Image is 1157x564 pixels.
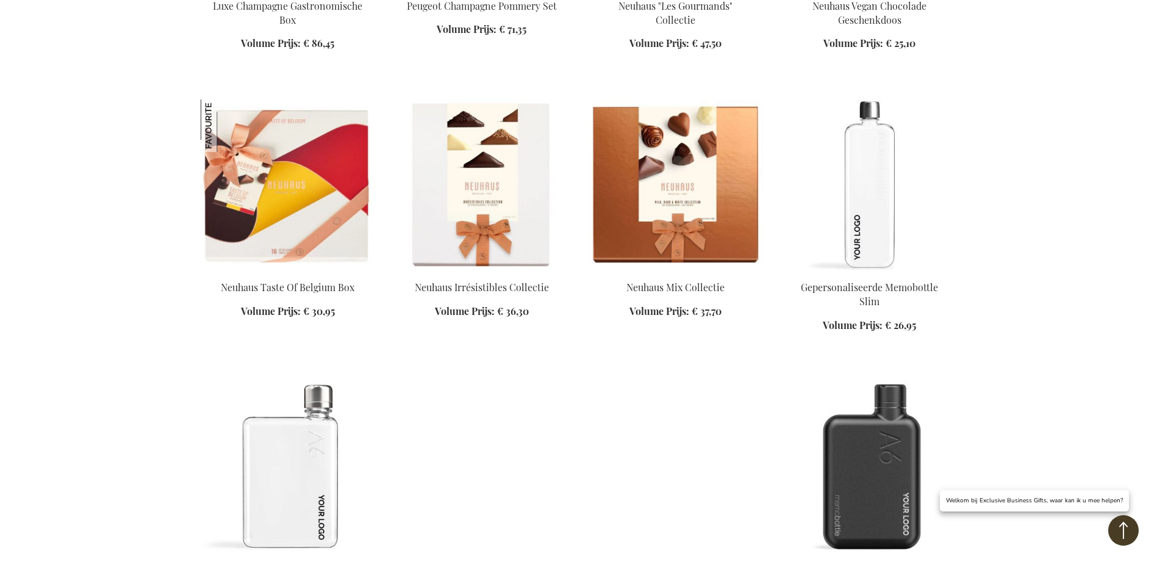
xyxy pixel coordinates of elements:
[201,381,375,552] img: Gepersonaliseerde Memobottle A6
[437,23,526,37] a: Volume Prijs: € 71,35
[885,319,916,331] span: € 26,95
[692,37,722,49] span: € 47,50
[589,99,763,270] img: Neuhaus Mix Collection
[395,266,569,277] a: Neuhaus Irrésistibles Collection
[886,37,915,49] span: € 25,10
[221,281,354,294] a: Neuhaus Taste Of Belgium Box
[499,23,526,35] span: € 71,35
[241,305,335,319] a: Volume Prijs: € 30,95
[629,37,689,49] span: Volume Prijs:
[201,266,375,277] a: Neuhaus Taste Of Belgium Box Neuhaus Taste Of Belgium Box
[435,305,529,319] a: Volume Prijs: € 36,30
[437,23,496,35] span: Volume Prijs:
[201,99,253,152] img: Neuhaus Taste Of Belgium Box
[783,99,957,270] img: Gepersonaliseerde Memobottle Slim
[629,305,722,319] a: Volume Prijs: € 37,70
[823,37,915,51] a: Volume Prijs: € 25,10
[589,548,763,559] a: Personalised Muge Number Game - Brown
[783,266,957,277] a: Gepersonaliseerde Memobottle Slim
[783,381,957,552] img: Gepersonaliseerde Memobottle Stainless Steel A6 - Zwart
[435,305,495,317] span: Volume Prijs:
[201,548,375,559] a: Gepersonaliseerde Memobottle A6
[629,305,689,317] span: Volume Prijs:
[395,99,569,270] img: Neuhaus Irrésistibles Collection
[629,37,722,51] a: Volume Prijs: € 47,50
[497,305,529,317] span: € 36,30
[823,37,883,49] span: Volume Prijs:
[415,281,549,294] a: Neuhaus Irrésistibles Collectie
[823,319,883,331] span: Volume Prijs:
[589,381,763,552] img: Personalised Muge Number Game - Brown
[801,281,938,308] a: Gepersonaliseerde Memobottle Slim
[395,548,569,559] a: Gepersonaliseerde Memobottle A5
[626,281,725,294] a: Neuhaus Mix Collectie
[783,548,957,559] a: Gepersonaliseerde Memobottle Stainless Steel A6 - Zwart
[241,305,301,317] span: Volume Prijs:
[303,305,335,317] span: € 30,95
[201,99,375,270] img: Neuhaus Taste Of Belgium Box
[823,319,916,333] a: Volume Prijs: € 26,95
[692,305,722,317] span: € 37,70
[589,266,763,277] a: Neuhaus Mix Collection
[395,381,569,552] img: Gepersonaliseerde Memobottle A5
